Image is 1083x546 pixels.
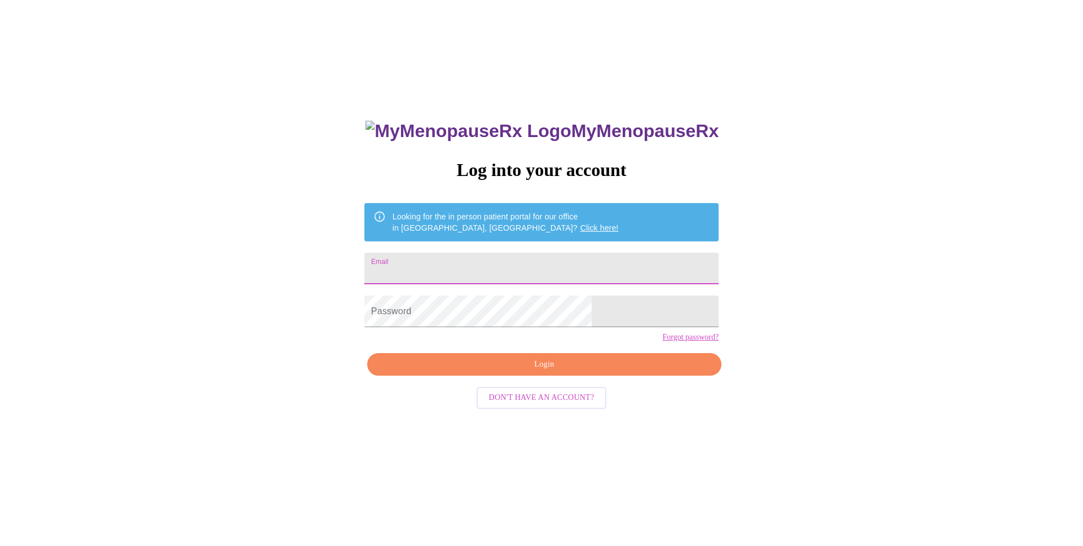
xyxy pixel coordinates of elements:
img: MyMenopauseRx Logo [366,121,571,142]
button: Login [367,353,721,376]
a: Don't have an account? [474,392,610,402]
h3: MyMenopauseRx [366,121,719,142]
span: Login [380,358,708,372]
a: Forgot password? [662,333,719,342]
span: Don't have an account? [489,391,595,405]
button: Don't have an account? [477,387,607,409]
a: Click here! [580,223,619,232]
div: Looking for the in person patient portal for our office in [GEOGRAPHIC_DATA], [GEOGRAPHIC_DATA]? [393,206,619,238]
h3: Log into your account [364,160,719,180]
